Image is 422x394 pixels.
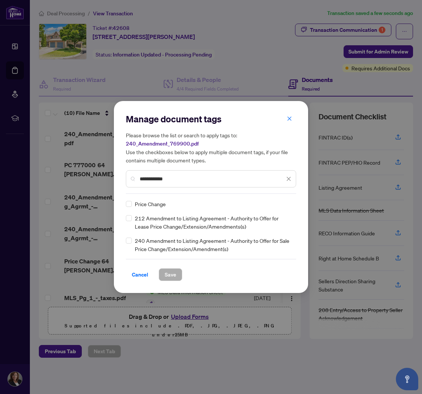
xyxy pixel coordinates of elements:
[286,176,291,181] span: close
[135,236,292,253] span: 240 Amendment to Listing Agreement - Authority to Offer for Sale Price Change/Extension/Amendment(s)
[126,113,296,125] h2: Manage document tags
[126,140,199,147] span: 240_Amendment_769900.pdf
[126,131,296,164] h5: Please browse the list or search to apply tags to: Use the checkboxes below to apply multiple doc...
[135,214,292,230] span: 212 Amendment to Listing Agreement - Authority to Offer for Lease Price Change/Extension/Amendmen...
[126,268,154,281] button: Cancel
[287,116,292,121] span: close
[159,268,182,281] button: Save
[396,368,418,390] button: Open asap
[132,269,148,281] span: Cancel
[135,200,166,208] span: Price Change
